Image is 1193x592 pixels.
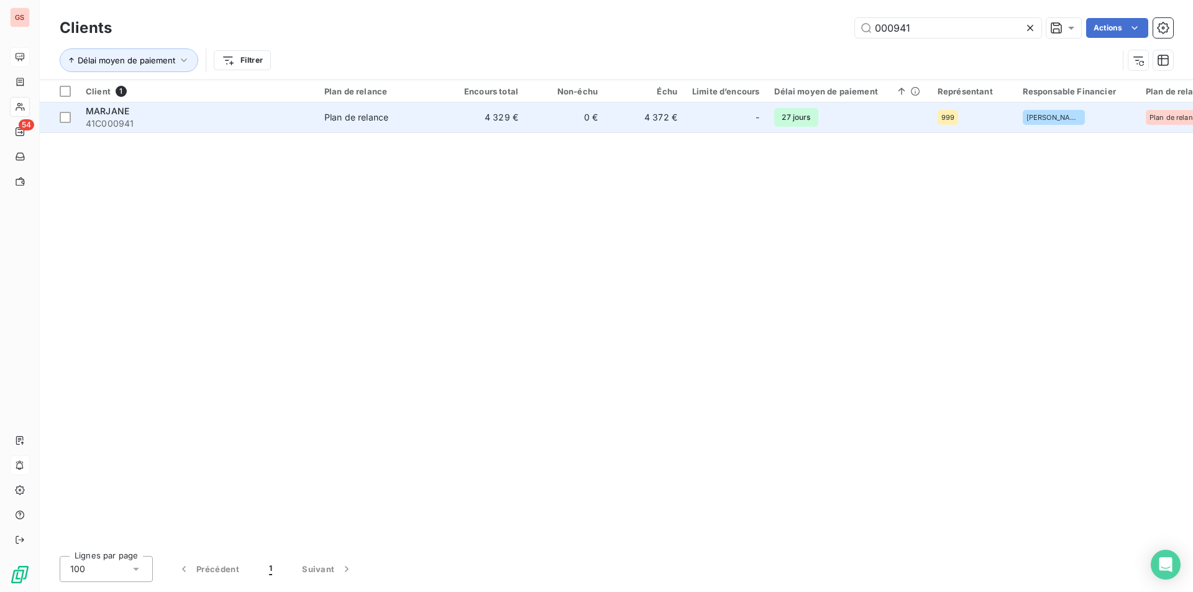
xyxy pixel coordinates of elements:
[1086,18,1148,38] button: Actions
[60,48,198,72] button: Délai moyen de paiement
[70,563,85,575] span: 100
[287,556,368,582] button: Suivant
[1023,86,1131,96] div: Responsable Financier
[86,117,309,130] span: 41C000941
[10,7,30,27] div: GS
[324,111,388,124] div: Plan de relance
[254,556,287,582] button: 1
[692,86,759,96] div: Limite d’encours
[19,119,34,130] span: 54
[774,86,922,96] div: Délai moyen de paiement
[86,106,129,116] span: MARJANE
[163,556,254,582] button: Précédent
[526,102,605,132] td: 0 €
[214,50,271,70] button: Filtrer
[533,86,598,96] div: Non-échu
[86,86,111,96] span: Client
[774,108,818,127] span: 27 jours
[10,122,29,142] a: 54
[613,86,677,96] div: Échu
[756,111,759,124] span: -
[605,102,685,132] td: 4 372 €
[60,17,112,39] h3: Clients
[78,55,175,65] span: Délai moyen de paiement
[1151,550,1181,580] div: Open Intercom Messenger
[855,18,1041,38] input: Rechercher
[269,563,272,575] span: 1
[1026,114,1081,121] span: [PERSON_NAME]
[324,86,439,96] div: Plan de relance
[446,102,526,132] td: 4 329 €
[938,86,1008,96] div: Représentant
[10,565,30,585] img: Logo LeanPay
[454,86,518,96] div: Encours total
[116,86,127,97] span: 1
[941,114,954,121] span: 999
